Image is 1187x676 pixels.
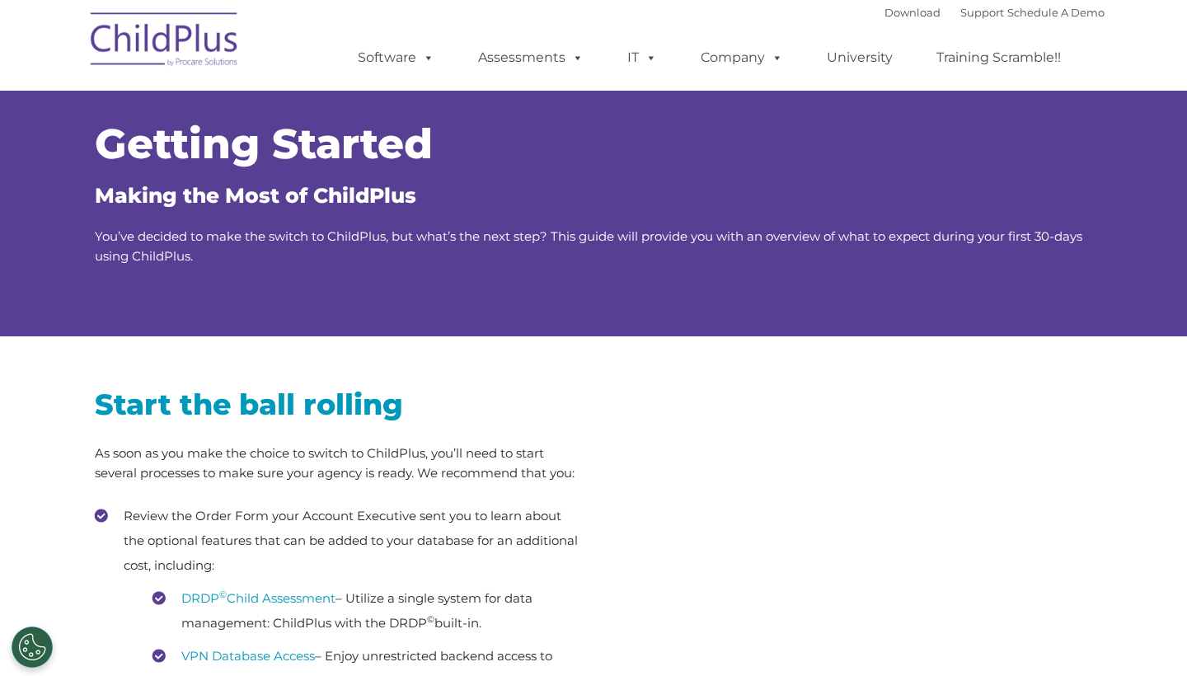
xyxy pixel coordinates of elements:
span: You’ve decided to make the switch to ChildPlus, but what’s the next step? This guide will provide... [95,228,1082,264]
a: Schedule A Demo [1007,6,1105,19]
h2: Start the ball rolling [95,386,581,423]
img: ChildPlus by Procare Solutions [82,1,247,83]
a: IT [611,41,673,74]
li: – Utilize a single system for data management: ChildPlus with the DRDP built-in. [152,586,581,636]
span: Making the Most of ChildPlus [95,183,416,208]
a: DRDP©Child Assessment [181,590,335,606]
sup: © [427,613,434,625]
font: | [884,6,1105,19]
a: Download [884,6,941,19]
a: Assessments [462,41,600,74]
span: Getting Started [95,119,433,169]
a: University [810,41,909,74]
a: Software [341,41,451,74]
a: VPN Database Access [181,648,315,664]
a: Company [684,41,800,74]
button: Cookies Settings [12,627,53,668]
sup: © [219,589,227,600]
a: Training Scramble!! [920,41,1077,74]
a: Support [960,6,1004,19]
p: As soon as you make the choice to switch to ChildPlus, you’ll need to start several processes to ... [95,444,581,483]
